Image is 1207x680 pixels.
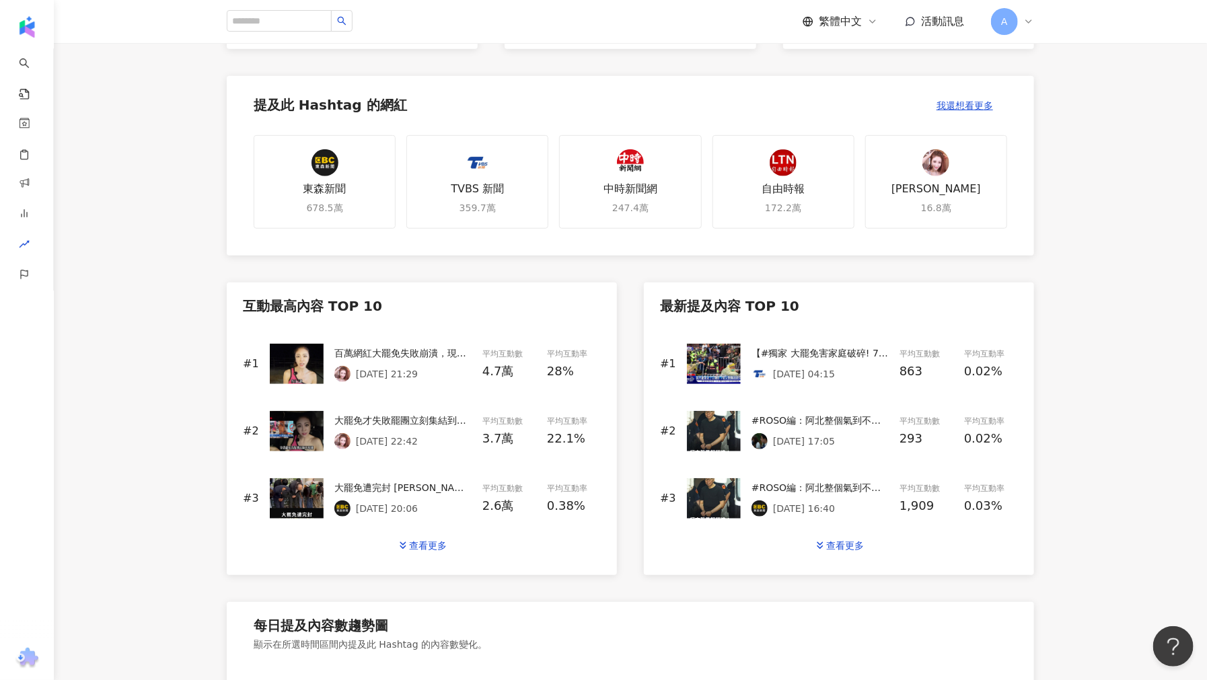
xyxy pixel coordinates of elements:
[334,433,351,449] img: KOL Avatar
[270,478,324,519] img: 大罷免遭完封 柯建銘鞠躬致歉 #東奔西波編：有人點出失敗關鍵就是... #大罷免 #柯建銘 #民進黨
[356,369,418,379] p: [DATE] 21:29
[334,366,351,382] img: KOL Avatar
[660,491,676,506] p: #3
[16,16,38,38] img: logo icon
[752,480,889,495] div: #ROSO編：阿北整個氣到不行 #[PERSON_NAME]#大罷免 #[PERSON_NAME]
[964,362,1002,381] span: 0.02%
[752,433,768,449] img: KOL Avatar
[243,491,259,506] p: #3
[14,648,40,669] img: chrome extension
[547,496,585,515] span: 0.38%
[547,362,574,381] span: 28%
[900,364,922,378] span: 863
[547,348,601,361] div: 平均互動率
[356,503,418,514] p: [DATE] 20:06
[254,639,1007,650] div: 顯示在所選時間區間內提及此 Hashtag 的內容數變化。
[334,480,472,495] div: 大罷免遭完封 [PERSON_NAME][PERSON_NAME]致歉 #東奔西波編：有人點出失敗關鍵就是... #大罷免 #[PERSON_NAME]#民進黨
[964,348,1018,361] div: 平均互動率
[243,424,259,439] p: #2
[762,182,805,196] div: 自由時報
[1001,14,1008,29] span: A
[547,482,601,495] div: 平均互動率
[603,182,657,196] div: 中時新聞網
[964,482,1018,495] div: 平均互動率
[921,15,964,28] span: 活動訊息
[482,482,536,495] div: 平均互動數
[334,413,472,428] div: 大罷免才失敗罷團立刻集結到台中宣傳823，老百姓絕對奉陪到底讓青鳥再哭一次 #民進黨 #青鳥 #大罷免 #罷免團體 #青鳥 #台中罷免 #823 #高鈞鈞 #鈞鈞啦啦隊
[1153,626,1194,667] iframe: Help Scout Beacon - Open
[334,480,472,495] div: 大罷免遭完封 柯建銘鞠躬致歉 #東奔西波編：有人點出失敗關鍵就是... #大罷免 #柯建銘 #民進黨
[337,16,346,26] span: search
[334,500,351,517] img: KOL Avatar
[900,415,953,428] div: 平均互動數
[334,346,472,361] div: 百萬網紅大罷免失敗崩潰，現在履行承諾的時間到了 #民進黨 #青鳥 #大罷免 #大失敗#[PERSON_NAME] #花蓮 #[PERSON_NAME]#[PERSON_NAME]啦啦隊
[303,182,346,196] div: 東森新聞
[660,424,676,439] p: #2
[660,299,1018,314] div: 最新提及內容 TOP 10
[19,48,46,101] a: search
[752,366,768,382] img: KOL Avatar
[900,431,922,445] span: 293
[482,429,514,448] span: 3.7萬
[409,540,447,551] div: 查看更多
[770,149,797,176] img: KOL Avatar
[773,436,835,447] p: [DATE] 17:05
[800,532,878,559] button: 查看更多
[312,149,338,176] img: KOL Avatar
[687,478,741,519] img: #ROSO編：阿北整個氣到不行 #柯文哲 #大罷免 #賴清德
[270,411,324,451] img: 大罷免才失敗罷團立刻集結到台中宣傳823，老百姓絕對奉陪到底讓青鳥再哭一次 #民進黨 #青鳥 #大罷免 #罷免團體 #青鳥 #台中罷免 #823 #高鈞鈞 #鈞鈞啦啦隊
[307,202,343,215] div: 678.5萬
[334,346,472,361] div: 百萬網紅大罷免失敗崩潰，現在履行承諾的時間到了 #民進黨 #青鳥 #大罷免 #大失敗#八炯 #花蓮 #高鈞鈞 #鈞鈞啦啦隊
[254,98,407,113] div: 提及此 Hashtag 的網紅
[270,344,324,384] img: 百萬網紅大罷免失敗崩潰，現在履行承諾的時間到了 #民進黨 #青鳥 #大罷免 #大失敗#八炯 #花蓮 #高鈞鈞 #鈞鈞啦啦隊
[900,348,953,361] div: 平均互動數
[19,231,30,261] span: rise
[964,496,1002,515] span: 0.03%
[482,362,514,381] span: 4.7萬
[406,135,548,229] a: KOL AvatarTVBS 新聞359.7萬
[482,496,514,515] span: 2.6萬
[900,482,953,495] div: 平均互動數
[482,348,536,361] div: 平均互動數
[752,346,889,361] div: 【#獨家 大罷免害家庭破碎! 7旬父慘遭女兒痛毆三拳】 【#獨家 大罷免害家庭破碎! 7旬父慘遭女兒痛毆三拳】 竟然打自己的父親 #726大罷免 #大罷免 #毆打
[451,182,504,196] div: TVBS 新聞
[243,356,259,371] p: #1
[773,503,835,514] p: [DATE] 16:40
[937,100,993,111] span: 我還想看更多
[687,411,741,451] img: #ROSO編：阿北整個氣到不行 #柯文哲 #大罷免 #賴清德
[482,415,536,428] div: 平均互動數
[612,202,649,215] div: 247.4萬
[383,532,461,559] button: 查看更多
[334,413,472,428] div: 大罷免才失敗罷團立刻集結到台中宣傳823，老百姓絕對奉陪到底讓青鳥再哭一次 #民進黨 #青鳥 #大罷免 #罷免團體 #青鳥 #台中罷免 #823 #[PERSON_NAME]#[PERSON_N...
[773,369,835,379] p: [DATE] 04:15
[712,135,854,229] a: KOL Avatar自由時報172.2萬
[687,344,741,384] img: 【#獨家 大罷免害家庭破碎! 7旬父慘遭女兒痛毆三拳】 【#獨家 大罷免害家庭破碎! 7旬父慘遭女兒痛毆三拳】 竟然打自己的父親 #726大罷免 #大罷免 #毆打
[752,413,889,428] div: #ROSO編：阿北整個氣到不行 #[PERSON_NAME]#大罷免 #[PERSON_NAME]
[865,135,1007,229] a: KOL Avatar[PERSON_NAME]16.8萬
[464,149,491,176] img: KOL Avatar
[826,540,864,551] div: 查看更多
[964,415,1018,428] div: 平均互動率
[900,496,935,515] span: 1,909
[921,202,951,215] div: 16.8萬
[752,480,889,495] div: #ROSO編：阿北整個氣到不行 #柯文哲 #大罷免 #賴清德
[964,429,1002,448] span: 0.02%
[922,149,949,176] img: KOL Avatar
[752,500,768,517] img: KOL Avatar
[891,182,981,196] div: [PERSON_NAME]
[617,149,644,176] img: KOL Avatar
[660,356,676,371] p: #1
[460,202,496,215] div: 359.7萬
[547,415,601,428] div: 平均互動率
[254,135,396,229] a: KOL Avatar東森新聞678.5萬
[254,618,1007,634] div: 每日提及內容數趨勢圖
[752,413,889,428] div: #ROSO編：阿北整個氣到不行 #柯文哲 #大罷免 #賴清德
[765,202,801,215] div: 172.2萬
[559,135,701,229] a: KOL Avatar中時新聞網247.4萬
[547,429,585,448] span: 22.1%
[356,436,418,447] p: [DATE] 22:42
[243,299,601,314] div: 互動最高內容 TOP 10
[922,92,1007,119] button: 我還想看更多
[819,14,862,29] span: 繁體中文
